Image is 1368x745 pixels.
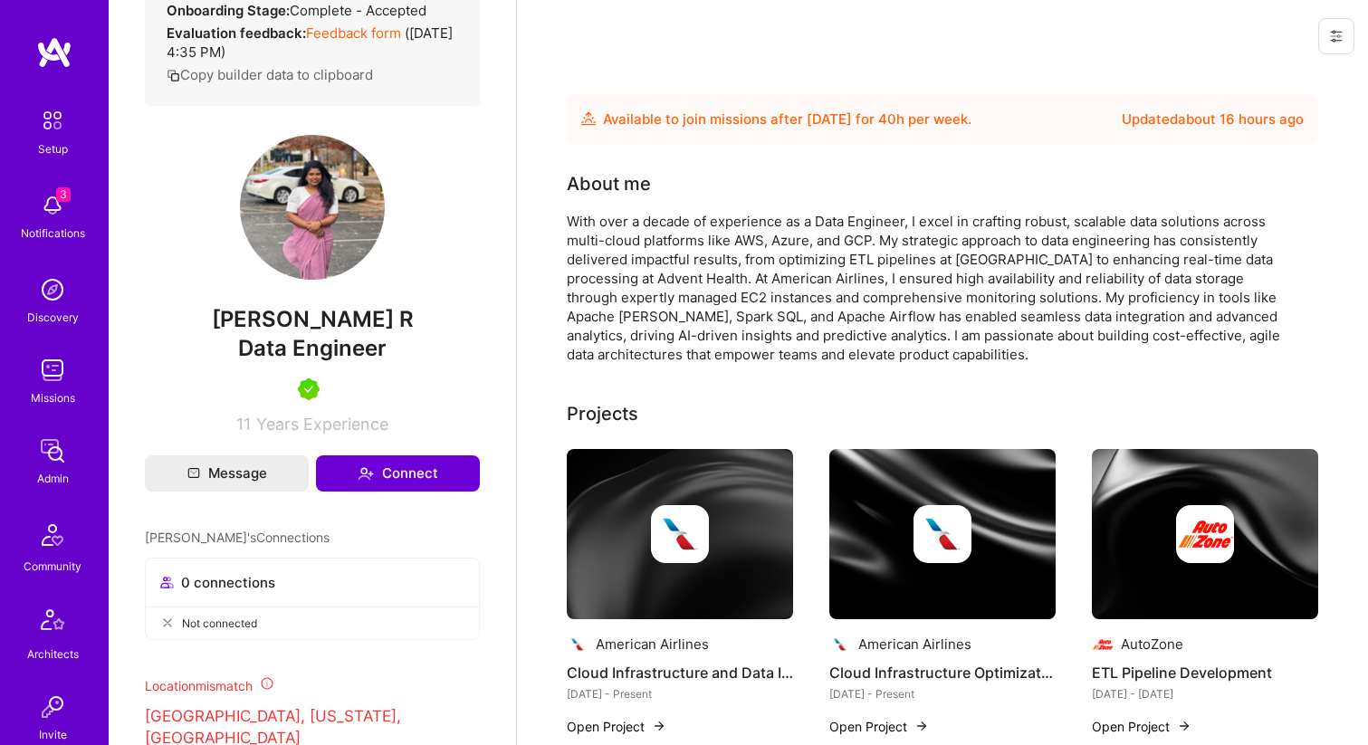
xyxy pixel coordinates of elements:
div: Missions [31,388,75,407]
button: Open Project [1092,717,1191,736]
button: Open Project [567,717,666,736]
img: A.Teamer in Residence [298,378,320,400]
img: Company logo [1176,505,1234,563]
a: Feedback form [306,24,401,42]
i: icon Connect [358,465,374,482]
button: Copy builder data to clipboard [167,65,373,84]
img: admin teamwork [34,433,71,469]
img: User Avatar [240,135,385,280]
div: Discovery [27,308,79,327]
div: [DATE] - Present [567,684,793,703]
span: [PERSON_NAME] R [145,306,480,333]
img: logo [36,36,72,69]
img: Community [31,513,74,557]
div: Notifications [21,224,85,243]
img: cover [829,449,1056,619]
img: Company logo [1092,634,1114,655]
div: Projects [567,400,638,427]
strong: Evaluation feedback: [167,24,306,42]
div: Available to join missions after [DATE] for h per week . [603,109,971,130]
i: icon Copy [167,69,180,82]
img: arrow-right [914,719,929,733]
h4: ETL Pipeline Development [1092,661,1318,684]
div: Updated about 16 hours ago [1122,109,1304,130]
div: American Airlines [596,635,709,654]
i: icon CloseGray [160,616,175,630]
div: With over a decade of experience as a Data Engineer, I excel in crafting robust, scalable data so... [567,212,1291,364]
img: teamwork [34,352,71,388]
span: Complete - Accepted [290,2,426,19]
div: ( [DATE] 4:35 PM ) [167,24,458,62]
div: About me [567,170,651,197]
div: Invite [39,725,67,744]
img: bell [34,187,71,224]
button: 0 connectionsNot connected [145,558,480,640]
div: American Airlines [858,635,971,654]
div: Architects [27,645,79,664]
div: [DATE] - [DATE] [1092,684,1318,703]
img: arrow-right [652,719,666,733]
strong: Onboarding Stage: [167,2,290,19]
div: Admin [37,469,69,488]
h4: Cloud Infrastructure Optimization [829,661,1056,684]
img: Invite [34,689,71,725]
span: Data Engineer [238,335,387,361]
span: Not connected [182,614,257,633]
span: 40 [878,110,896,128]
img: Company logo [829,634,851,655]
i: icon Mail [187,467,200,480]
img: setup [33,101,72,139]
img: Company logo [567,634,588,655]
div: AutoZone [1121,635,1183,654]
img: arrow-right [1177,719,1191,733]
img: Availability [581,111,596,126]
img: Company logo [914,505,971,563]
div: [DATE] - Present [829,684,1056,703]
div: Setup [38,139,68,158]
div: Location mismatch [145,676,480,695]
span: 3 [56,187,71,202]
button: Message [145,455,309,492]
div: Community [24,557,81,576]
i: icon Collaborator [160,576,174,589]
button: Open Project [829,717,929,736]
span: 11 [236,415,251,434]
span: [PERSON_NAME]'s Connections [145,528,330,547]
button: Connect [316,455,480,492]
span: 0 connections [181,573,275,592]
h4: Cloud Infrastructure and Data Ingestion [567,661,793,684]
img: Architects [31,601,74,645]
img: cover [1092,449,1318,619]
img: Company logo [651,505,709,563]
span: Years Experience [256,415,388,434]
img: cover [567,449,793,619]
img: discovery [34,272,71,308]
